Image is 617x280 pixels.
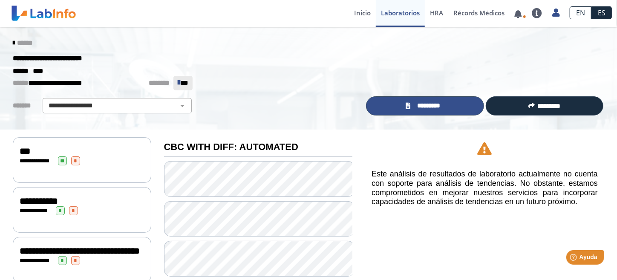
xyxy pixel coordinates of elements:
[372,170,598,206] h5: Este análisis de resultados de laboratorio actualmente no cuenta con soporte para análisis de ten...
[164,141,298,152] b: CBC WITH DIFF: AUTOMATED
[591,6,612,19] a: ES
[430,9,443,17] span: HRA
[541,247,608,271] iframe: Help widget launcher
[570,6,591,19] a: EN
